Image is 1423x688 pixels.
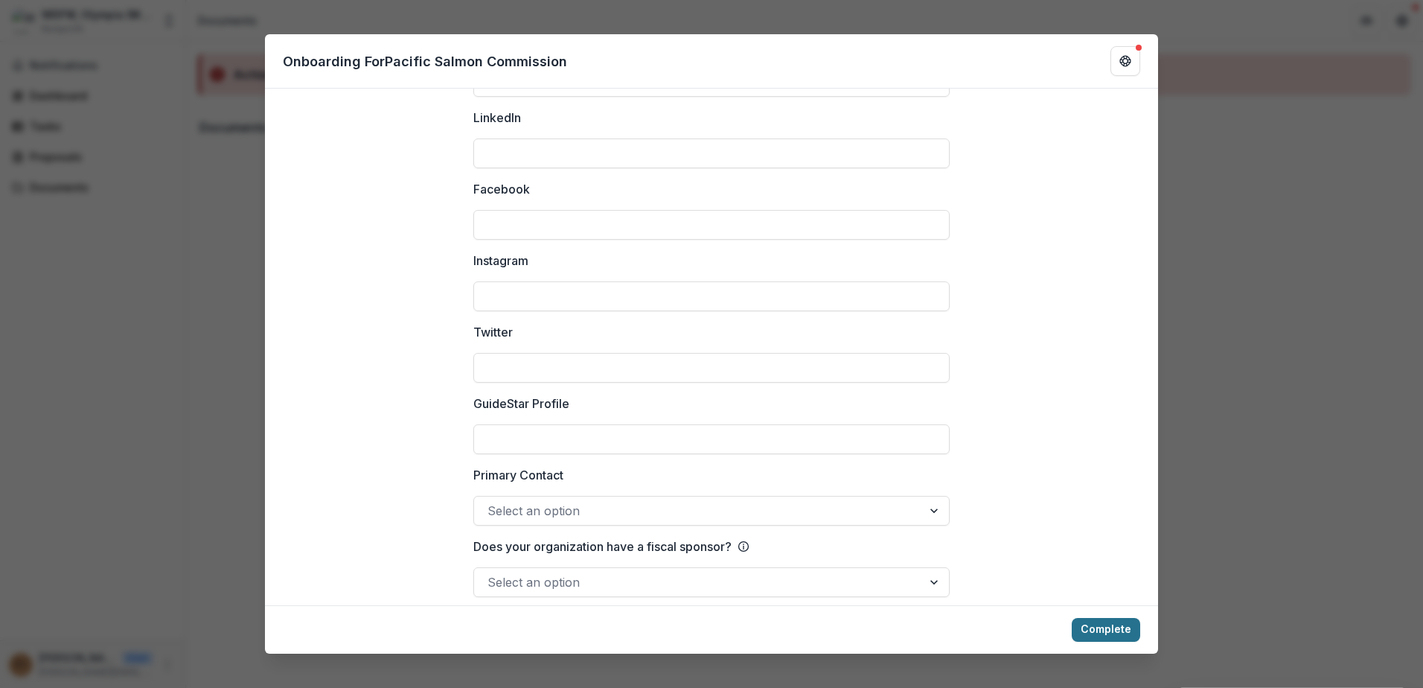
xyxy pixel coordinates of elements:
p: Primary Contact [473,466,563,484]
p: Twitter [473,323,513,341]
p: Onboarding For Pacific Salmon Commission [283,51,567,71]
button: Complete [1072,618,1140,642]
p: Facebook [473,180,530,198]
p: GuideStar Profile [473,395,569,413]
button: Get Help [1110,46,1140,76]
p: Instagram [473,252,528,270]
p: Does your organization have a fiscal sponsor? [473,538,732,555]
p: LinkedIn [473,109,521,127]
